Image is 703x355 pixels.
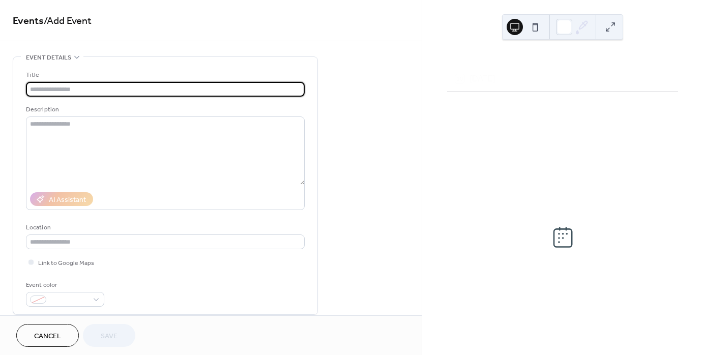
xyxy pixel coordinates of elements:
[44,11,92,31] span: / Add Event
[38,258,94,269] span: Link to Google Maps
[26,280,102,290] div: Event color
[26,52,71,63] span: Event details
[26,222,303,233] div: Location
[26,70,303,80] div: Title
[447,54,678,67] div: Upcoming events
[34,331,61,342] span: Cancel
[26,104,303,115] div: Description
[13,11,44,31] a: Events
[16,324,79,347] button: Cancel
